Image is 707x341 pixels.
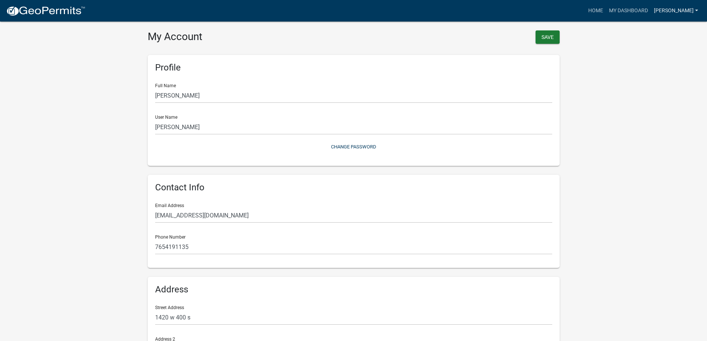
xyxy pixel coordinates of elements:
[155,62,552,73] h6: Profile
[155,284,552,295] h6: Address
[155,141,552,153] button: Change Password
[585,4,606,18] a: Home
[148,30,348,43] h3: My Account
[536,30,560,44] button: Save
[651,4,701,18] a: [PERSON_NAME]
[606,4,651,18] a: My Dashboard
[155,182,552,193] h6: Contact Info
